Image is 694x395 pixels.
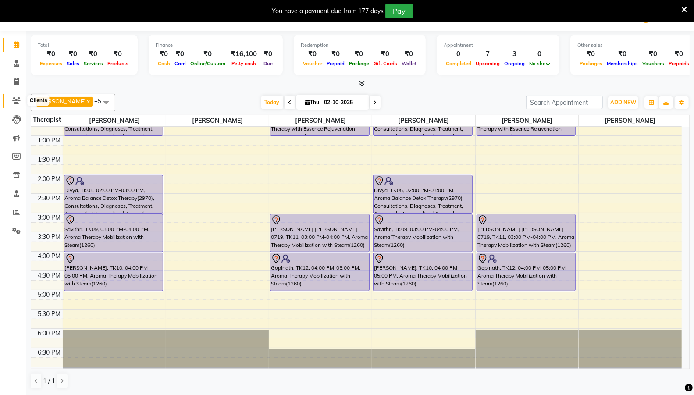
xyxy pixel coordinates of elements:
[399,60,419,67] span: Wallet
[261,96,283,109] span: Today
[105,60,131,67] span: Products
[36,232,63,242] div: 3:30 PM
[640,60,666,67] span: Vouchers
[579,115,682,126] span: [PERSON_NAME]
[36,290,63,299] div: 5:00 PM
[156,42,276,49] div: Finance
[188,49,228,59] div: ₹0
[347,60,371,67] span: Package
[374,214,472,252] div: Savithri, TK09, 03:00 PM-04:00 PM, Aroma Therapy Mobilization with Steam(1260)
[230,60,259,67] span: Petty cash
[473,60,502,67] span: Upcoming
[228,49,260,59] div: ₹16,100
[64,253,163,291] div: [PERSON_NAME], TK10, 04:00 PM-05:00 PM, Aroma Therapy Mobilization with Steam(1260)
[324,49,347,59] div: ₹0
[38,49,64,59] div: ₹0
[36,271,63,280] div: 4:30 PM
[270,214,369,252] div: [PERSON_NAME] [PERSON_NAME] 0719, TK11, 03:00 PM-04:00 PM, Aroma Therapy Mobilization with Steam(...
[36,348,63,357] div: 6:30 PM
[666,49,691,59] div: ₹0
[28,96,50,106] div: Clients
[105,49,131,59] div: ₹0
[371,49,399,59] div: ₹0
[666,60,691,67] span: Prepaids
[156,60,172,67] span: Cash
[374,175,472,213] div: Divya, TK05, 02:00 PM-03:00 PM, Aroma Balance Detox Therapy(2970), Consultations, Diagnoses, Trea...
[156,49,172,59] div: ₹0
[36,194,63,203] div: 2:30 PM
[444,49,473,59] div: 0
[63,115,166,126] span: [PERSON_NAME]
[371,60,399,67] span: Gift Cards
[372,115,475,126] span: [PERSON_NAME]
[36,213,63,222] div: 3:00 PM
[36,136,63,145] div: 1:00 PM
[94,97,108,104] span: +5
[269,115,372,126] span: [PERSON_NAME]
[261,60,275,67] span: Due
[38,42,131,49] div: Total
[444,42,552,49] div: Appointment
[473,49,502,59] div: 7
[526,96,603,109] input: Search Appointment
[477,214,575,252] div: [PERSON_NAME] [PERSON_NAME] 0719, TK11, 03:00 PM-04:00 PM, Aroma Therapy Mobilization with Steam(...
[272,7,384,16] div: You have a payment due from 177 days
[399,49,419,59] div: ₹0
[347,49,371,59] div: ₹0
[322,96,366,109] input: 2025-10-02
[36,252,63,261] div: 4:00 PM
[172,60,188,67] span: Card
[86,98,90,105] a: x
[444,60,473,67] span: Completed
[577,49,605,59] div: ₹0
[39,98,86,105] span: [PERSON_NAME]
[605,60,640,67] span: Memberships
[82,49,105,59] div: ₹0
[608,96,638,109] button: ADD NEW
[64,60,82,67] span: Sales
[270,253,369,291] div: Gopinath, TK12, 04:00 PM-05:00 PM, Aroma Therapy Mobilization with Steam(1260)
[31,115,63,125] div: Therapist
[476,115,578,126] span: [PERSON_NAME]
[303,99,322,106] span: Thu
[502,60,527,67] span: Ongoing
[36,155,63,164] div: 1:30 PM
[38,60,64,67] span: Expenses
[36,174,63,184] div: 2:00 PM
[36,329,63,338] div: 6:00 PM
[605,49,640,59] div: ₹0
[166,115,269,126] span: [PERSON_NAME]
[385,4,413,18] button: Pay
[324,60,347,67] span: Prepaid
[477,253,575,291] div: Gopinath, TK12, 04:00 PM-05:00 PM, Aroma Therapy Mobilization with Steam(1260)
[301,42,419,49] div: Redemption
[36,310,63,319] div: 5:30 PM
[260,49,276,59] div: ₹0
[301,60,324,67] span: Voucher
[527,60,552,67] span: No show
[172,49,188,59] div: ₹0
[610,99,636,106] span: ADD NEW
[640,49,666,59] div: ₹0
[577,60,605,67] span: Packages
[64,214,163,252] div: Savithri, TK09, 03:00 PM-04:00 PM, Aroma Therapy Mobilization with Steam(1260)
[301,49,324,59] div: ₹0
[188,60,228,67] span: Online/Custom
[43,377,55,386] span: 1 / 1
[502,49,527,59] div: 3
[374,253,472,291] div: [PERSON_NAME], TK10, 04:00 PM-05:00 PM, Aroma Therapy Mobilization with Steam(1260)
[527,49,552,59] div: 0
[64,175,163,213] div: Divya, TK05, 02:00 PM-03:00 PM, Aroma Balance Detox Therapy(2970), Consultations, Diagnoses, Trea...
[64,49,82,59] div: ₹0
[82,60,105,67] span: Services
